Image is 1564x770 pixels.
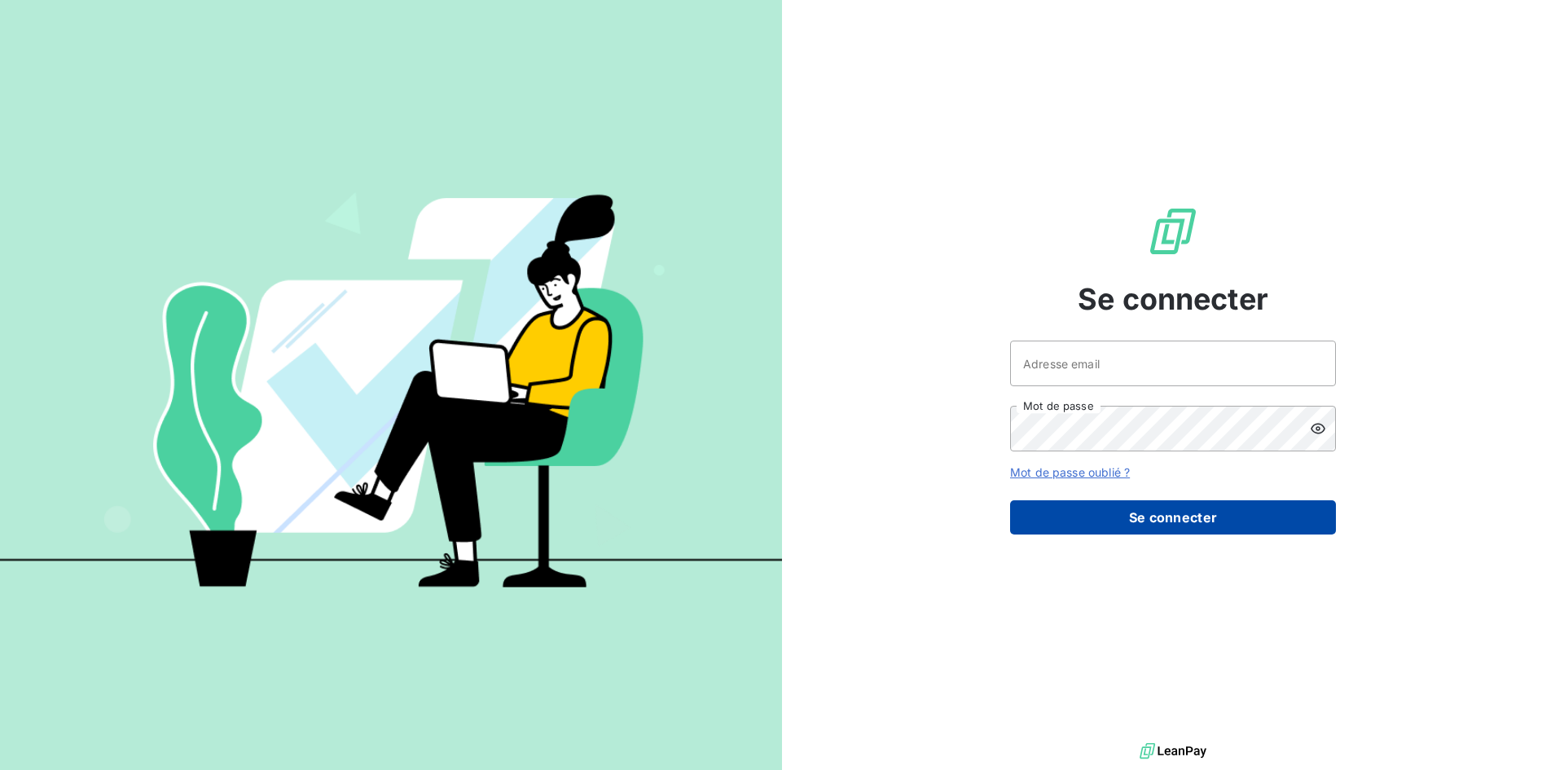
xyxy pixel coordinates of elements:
[1147,205,1199,257] img: Logo LeanPay
[1010,465,1130,479] a: Mot de passe oublié ?
[1140,739,1206,763] img: logo
[1010,500,1336,535] button: Se connecter
[1010,341,1336,386] input: placeholder
[1078,277,1268,321] span: Se connecter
